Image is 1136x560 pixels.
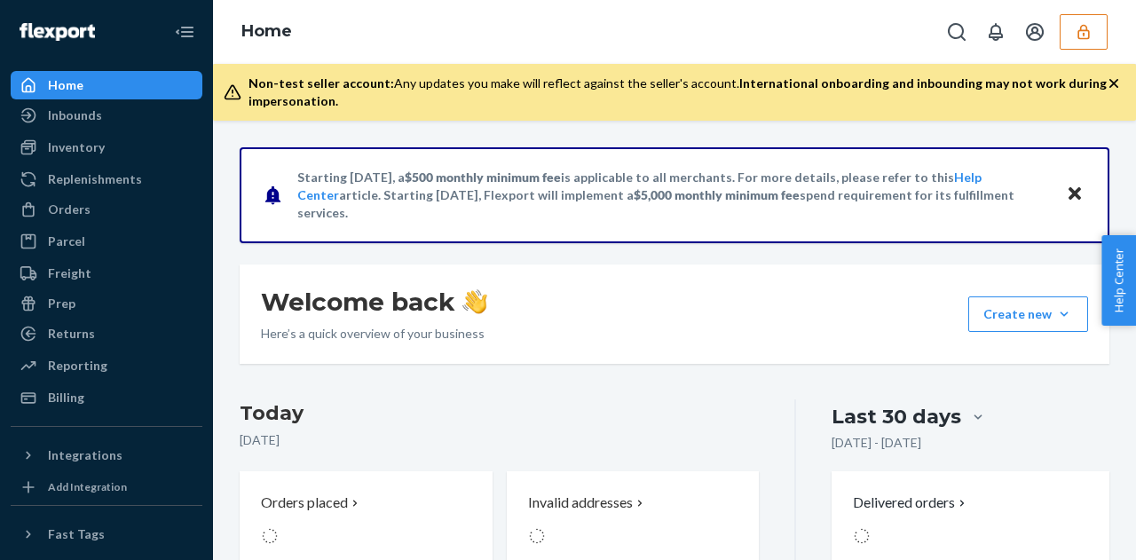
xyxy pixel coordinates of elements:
h1: Welcome back [261,286,487,318]
span: $500 monthly minimum fee [405,170,561,185]
div: Inbounds [48,106,102,124]
div: Parcel [48,233,85,250]
div: Last 30 days [832,403,961,430]
a: Billing [11,383,202,412]
button: Close Navigation [167,14,202,50]
span: Non-test seller account: [248,75,394,91]
div: Home [48,76,83,94]
p: [DATE] [240,431,759,449]
div: Freight [48,264,91,282]
a: Inventory [11,133,202,162]
div: Any updates you make will reflect against the seller's account. [248,75,1108,110]
p: [DATE] - [DATE] [832,434,921,452]
a: Parcel [11,227,202,256]
button: Close [1063,182,1086,208]
p: Orders placed [261,493,348,513]
a: Inbounds [11,101,202,130]
div: Orders [48,201,91,218]
img: hand-wave emoji [462,289,487,314]
a: Freight [11,259,202,288]
div: Inventory [48,138,105,156]
div: Add Integration [48,479,127,494]
button: Fast Tags [11,520,202,548]
ol: breadcrumbs [227,6,306,58]
a: Returns [11,319,202,348]
button: Open Search Box [939,14,974,50]
p: Invalid addresses [528,493,633,513]
h3: Today [240,399,759,428]
a: Home [11,71,202,99]
a: Orders [11,195,202,224]
span: $5,000 monthly minimum fee [634,187,800,202]
img: Flexport logo [20,23,95,41]
button: Create new [968,296,1088,332]
div: Returns [48,325,95,343]
div: Integrations [48,446,122,464]
button: Open notifications [978,14,1014,50]
button: Delivered orders [853,493,969,513]
p: Starting [DATE], a is applicable to all merchants. For more details, please refer to this article... [297,169,1049,222]
div: Billing [48,389,84,406]
div: Replenishments [48,170,142,188]
a: Prep [11,289,202,318]
button: Help Center [1101,235,1136,326]
a: Replenishments [11,165,202,193]
p: Here’s a quick overview of your business [261,325,487,343]
div: Prep [48,295,75,312]
a: Add Integration [11,477,202,498]
a: Reporting [11,351,202,380]
div: Fast Tags [48,525,105,543]
div: Reporting [48,357,107,375]
button: Integrations [11,441,202,469]
a: Home [241,21,292,41]
button: Open account menu [1017,14,1053,50]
